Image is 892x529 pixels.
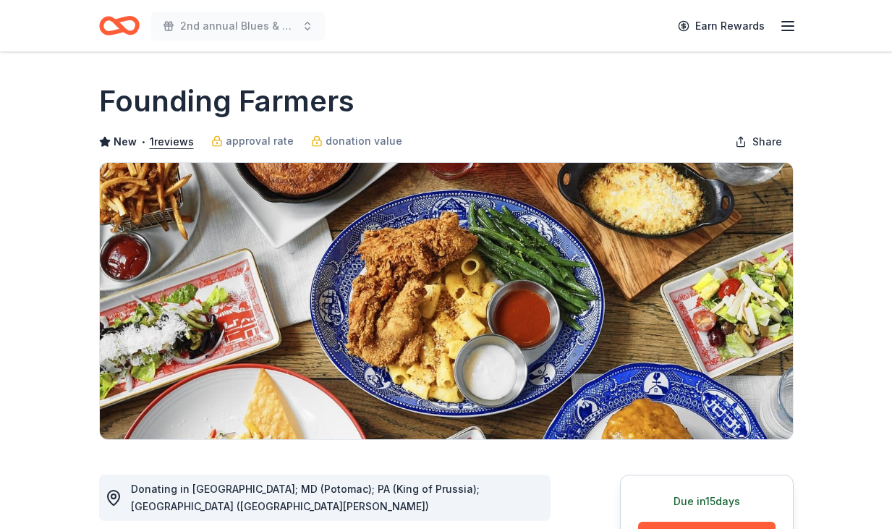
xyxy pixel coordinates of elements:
a: Home [99,9,140,43]
span: donation value [326,132,402,150]
span: Share [752,133,782,151]
a: donation value [311,132,402,150]
span: 2nd annual Blues & Brews Charity Crab Feast [180,17,296,35]
span: Donating in [GEOGRAPHIC_DATA]; MD (Potomac); PA (King of Prussia); [GEOGRAPHIC_DATA] ([GEOGRAPHIC... [131,483,480,512]
button: Share [723,127,794,156]
a: approval rate [211,132,294,150]
button: 2nd annual Blues & Brews Charity Crab Feast [151,12,325,41]
span: approval rate [226,132,294,150]
div: Due in 15 days [638,493,776,510]
h1: Founding Farmers [99,81,354,122]
span: • [140,136,145,148]
a: Earn Rewards [669,13,773,39]
img: Image for Founding Farmers [100,163,793,439]
button: 1reviews [150,133,194,151]
span: New [114,133,137,151]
